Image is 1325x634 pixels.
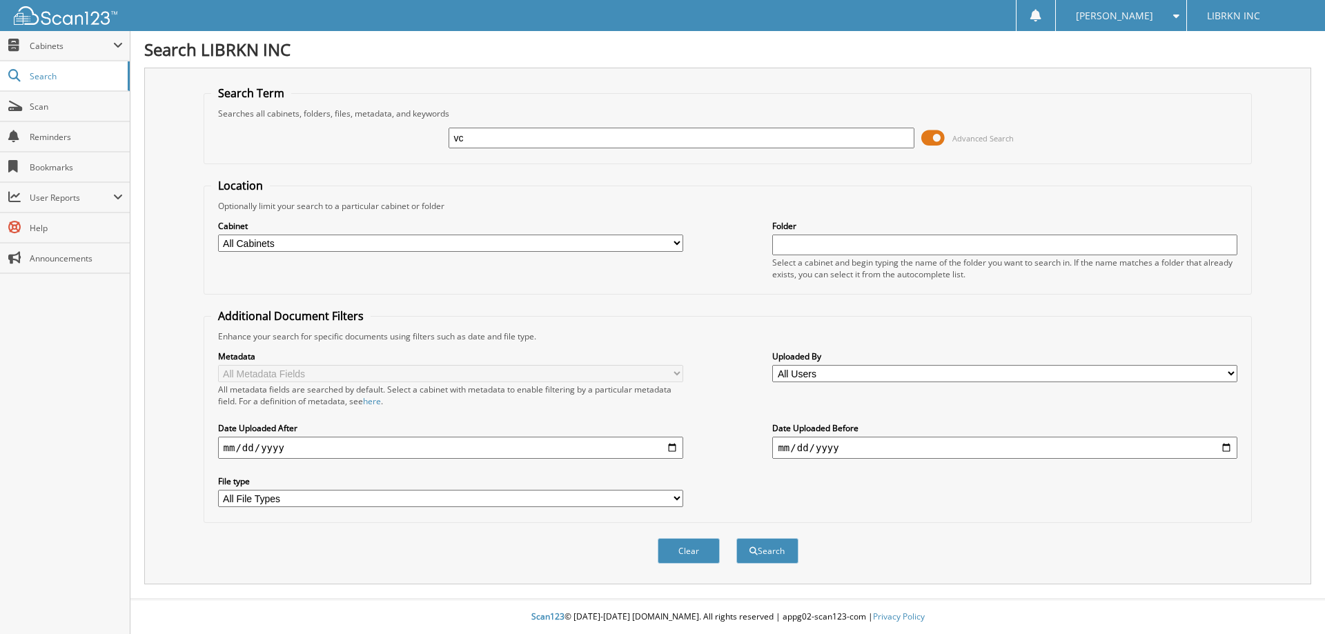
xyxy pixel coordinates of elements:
div: Select a cabinet and begin typing the name of the folder you want to search in. If the name match... [772,257,1237,280]
label: Date Uploaded Before [772,422,1237,434]
button: Search [736,538,798,564]
a: here [363,395,381,407]
span: Search [30,70,121,82]
input: end [772,437,1237,459]
button: Clear [658,538,720,564]
span: User Reports [30,192,113,204]
legend: Search Term [211,86,291,101]
label: Folder [772,220,1237,232]
span: Announcements [30,252,123,264]
span: Help [30,222,123,234]
h1: Search LIBRKN INC [144,38,1311,61]
input: start [218,437,683,459]
label: Date Uploaded After [218,422,683,434]
span: Advanced Search [952,133,1014,143]
span: Scan123 [531,611,565,622]
span: Bookmarks [30,161,123,173]
label: Uploaded By [772,350,1237,362]
span: Cabinets [30,40,113,52]
legend: Additional Document Filters [211,308,371,324]
span: LIBRKN INC [1207,12,1260,20]
div: © [DATE]-[DATE] [DOMAIN_NAME]. All rights reserved | appg02-scan123-com | [130,600,1325,634]
label: Cabinet [218,220,683,232]
div: Searches all cabinets, folders, files, metadata, and keywords [211,108,1245,119]
label: Metadata [218,350,683,362]
div: Optionally limit your search to a particular cabinet or folder [211,200,1245,212]
label: File type [218,475,683,487]
legend: Location [211,178,270,193]
span: [PERSON_NAME] [1076,12,1153,20]
div: Enhance your search for specific documents using filters such as date and file type. [211,330,1245,342]
span: Reminders [30,131,123,143]
a: Privacy Policy [873,611,925,622]
span: Scan [30,101,123,112]
div: All metadata fields are searched by default. Select a cabinet with metadata to enable filtering b... [218,384,683,407]
img: scan123-logo-white.svg [14,6,117,25]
